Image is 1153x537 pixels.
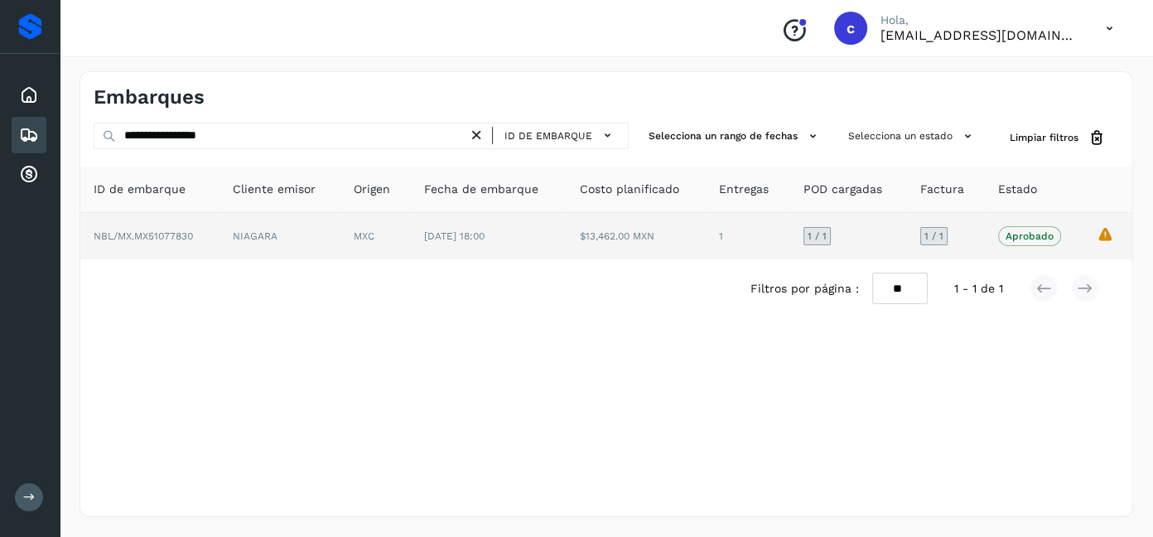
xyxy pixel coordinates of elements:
[12,157,46,193] div: Cuentas por cobrar
[94,230,193,242] span: NBL/MX.MX51077830
[94,181,186,198] span: ID de embarque
[1010,130,1078,145] span: Limpiar filtros
[424,230,485,242] span: [DATE] 18:00
[998,181,1037,198] span: Estado
[424,181,538,198] span: Fecha de embarque
[340,213,410,259] td: MXC
[580,181,679,198] span: Costo planificado
[954,280,1003,298] span: 1 - 1 de 1
[12,117,46,153] div: Embarques
[504,128,592,143] span: ID de embarque
[499,123,621,148] button: ID de embarque
[880,13,1079,27] p: Hola,
[996,123,1119,153] button: Limpiar filtros
[94,85,205,109] h4: Embarques
[880,27,1079,43] p: cuentasespeciales8_met@castores.com.mx
[924,231,943,241] span: 1 / 1
[719,181,769,198] span: Entregas
[12,77,46,114] div: Inicio
[706,213,790,259] td: 1
[642,123,828,150] button: Selecciona un rango de fechas
[1006,230,1054,242] p: Aprobado
[567,213,706,259] td: $13,462.00 MXN
[842,123,983,150] button: Selecciona un estado
[750,280,859,298] span: Filtros por página :
[354,181,390,198] span: Origen
[803,181,882,198] span: POD cargadas
[808,231,827,241] span: 1 / 1
[233,181,316,198] span: Cliente emisor
[920,181,964,198] span: Factura
[220,213,340,259] td: NIAGARA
